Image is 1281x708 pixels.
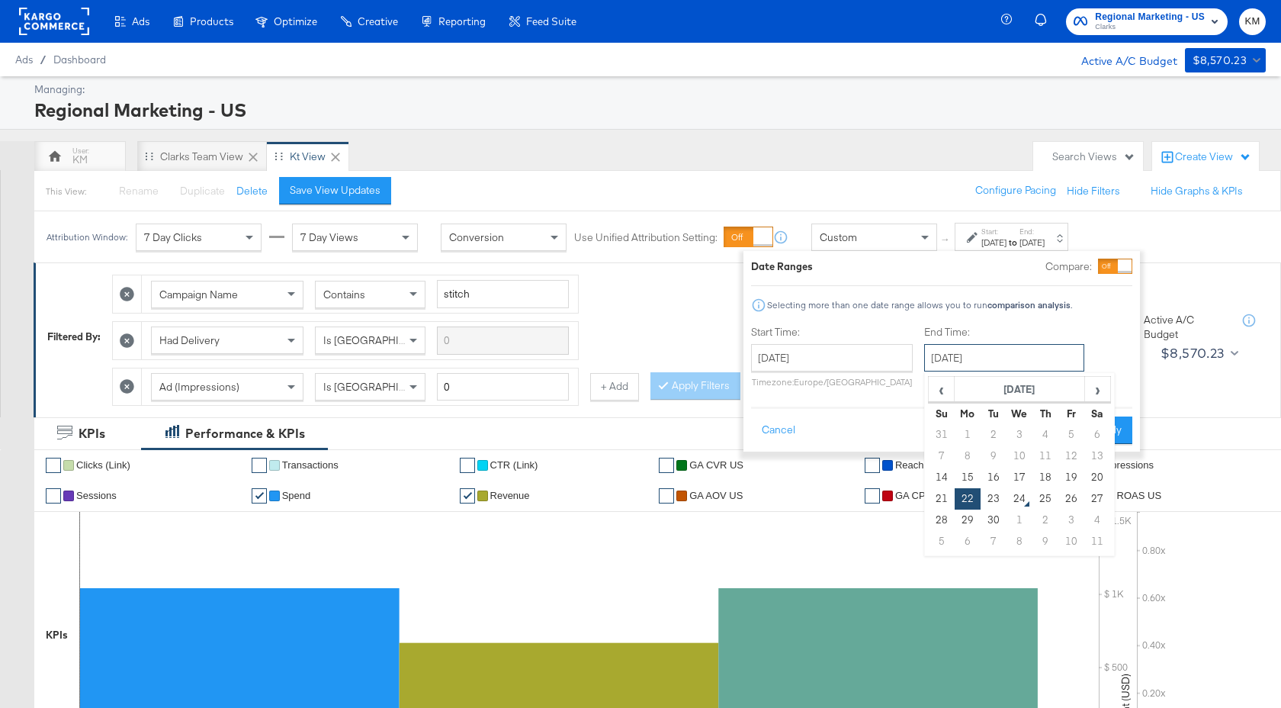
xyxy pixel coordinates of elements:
[46,628,68,642] div: KPIs
[929,446,955,467] td: 7
[1084,403,1110,424] th: Sa
[751,325,913,340] label: Start Time:
[1032,424,1058,446] td: 4
[1006,488,1032,510] td: 24
[981,488,1006,510] td: 23
[955,377,1085,403] th: [DATE]
[159,288,238,301] span: Campaign Name
[981,403,1006,424] th: Tu
[1095,9,1205,25] span: Regional Marketing - US
[689,490,743,501] span: GA AOV US
[46,232,128,243] div: Attribution Window:
[1006,467,1032,488] td: 17
[46,488,61,504] a: ✔
[323,380,440,394] span: Is [GEOGRAPHIC_DATA]
[929,378,953,401] span: ‹
[939,237,953,243] span: ↑
[274,152,283,160] div: Drag to reorder tab
[1100,459,1154,471] span: Impressions
[1032,403,1058,424] th: Th
[981,446,1006,467] td: 9
[144,230,202,244] span: 7 Day Clicks
[34,82,1262,97] div: Managing:
[490,459,538,471] span: CTR (Link)
[119,184,159,198] span: Rename
[1084,424,1110,446] td: 6
[1006,237,1019,248] strong: to
[955,488,981,510] td: 22
[1175,150,1251,165] div: Create View
[929,467,955,488] td: 14
[766,300,1073,311] div: Selecting more than one date range allows you to run .
[1084,488,1110,510] td: 27
[159,380,239,394] span: Ad (Impressions)
[460,458,475,473] a: ✔
[751,376,913,388] p: Timezone: Europe/[GEOGRAPHIC_DATA]
[1161,342,1225,365] div: $8,570.23
[252,458,267,473] a: ✔
[1019,237,1045,249] div: [DATE]
[15,53,33,66] span: Ads
[929,403,955,424] th: Su
[1052,150,1135,164] div: Search Views
[929,424,955,446] td: 31
[290,183,380,198] div: Save View Updates
[987,299,1071,311] strong: comparison analysis
[236,184,268,198] button: Delete
[751,417,806,444] button: Cancel
[437,373,569,401] input: Enter a number
[290,150,326,164] div: kt View
[1084,531,1110,552] td: 11
[955,510,981,531] td: 29
[1086,378,1109,401] span: ›
[955,403,981,424] th: Mo
[323,333,440,347] span: Is [GEOGRAPHIC_DATA]
[526,15,576,27] span: Feed Suite
[955,531,981,552] td: 6
[1006,531,1032,552] td: 8
[955,467,981,488] td: 15
[46,458,61,473] a: ✔
[1065,48,1177,71] div: Active A/C Budget
[490,490,530,501] span: Revenue
[865,488,880,504] a: ✔
[981,510,1006,531] td: 30
[981,467,1006,488] td: 16
[132,15,149,27] span: Ads
[282,490,311,501] span: Spend
[53,53,106,66] a: Dashboard
[929,488,955,510] td: 21
[437,280,569,308] input: Enter a search term
[751,259,813,274] div: Date Ranges
[1058,446,1084,467] td: 12
[929,510,955,531] td: 28
[1185,48,1266,72] button: $8,570.23
[79,425,105,443] div: KPIs
[1032,531,1058,552] td: 9
[955,446,981,467] td: 8
[1067,184,1120,198] button: Hide Filters
[981,227,1006,237] label: Start:
[437,327,569,355] input: Enter a search term
[1058,488,1084,510] td: 26
[1019,227,1045,237] label: End:
[1154,341,1241,365] button: $8,570.23
[895,490,949,501] span: GA CPS US
[279,177,391,204] button: Save View Updates
[282,459,339,471] span: Transactions
[76,459,130,471] span: Clicks (Link)
[1239,8,1266,35] button: KM
[924,325,1090,340] label: End Time:
[460,488,475,504] a: ✔
[1006,424,1032,446] td: 3
[33,53,53,66] span: /
[689,459,743,471] span: GA CVR US
[358,15,398,27] span: Creative
[659,488,674,504] a: ✔
[1032,510,1058,531] td: 2
[252,488,267,504] a: ✔
[47,330,101,344] div: Filtered By:
[865,458,880,473] a: ✔
[300,230,358,244] span: 7 Day Views
[34,97,1262,123] div: Regional Marketing - US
